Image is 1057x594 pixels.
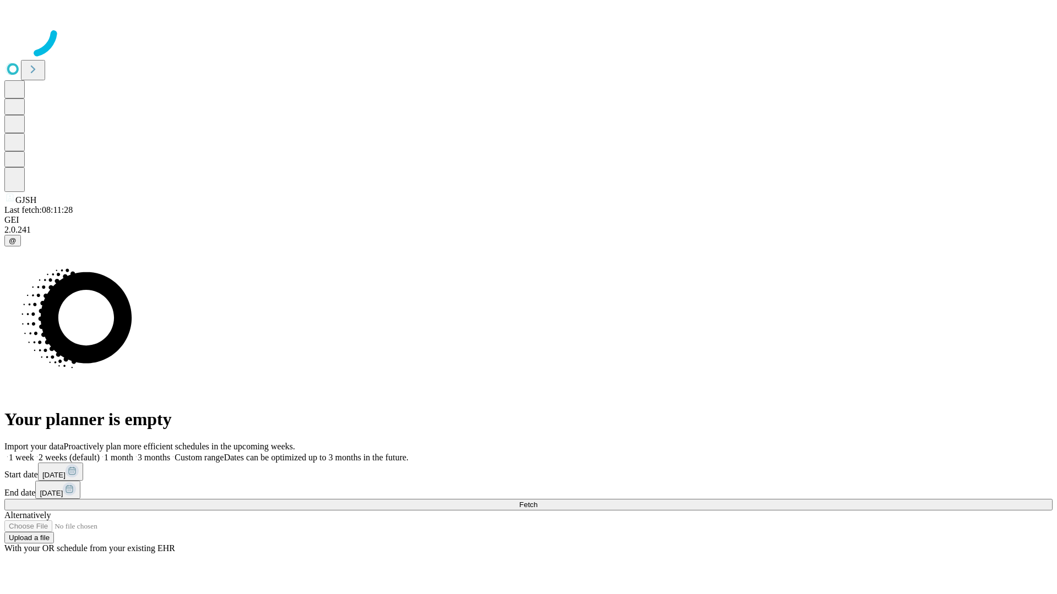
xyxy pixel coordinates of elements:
[9,237,17,245] span: @
[4,510,51,520] span: Alternatively
[15,195,36,205] span: GJSH
[4,442,64,451] span: Import your data
[519,501,537,509] span: Fetch
[104,453,133,462] span: 1 month
[4,481,1053,499] div: End date
[38,463,83,481] button: [DATE]
[224,453,408,462] span: Dates can be optimized up to 3 months in the future.
[4,235,21,246] button: @
[64,442,295,451] span: Proactively plan more efficient schedules in the upcoming weeks.
[4,499,1053,510] button: Fetch
[4,463,1053,481] div: Start date
[138,453,170,462] span: 3 months
[9,453,34,462] span: 1 week
[4,205,73,215] span: Last fetch: 08:11:28
[39,453,100,462] span: 2 weeks (default)
[4,409,1053,430] h1: Your planner is empty
[4,543,175,553] span: With your OR schedule from your existing EHR
[4,532,54,543] button: Upload a file
[175,453,224,462] span: Custom range
[35,481,80,499] button: [DATE]
[4,225,1053,235] div: 2.0.241
[4,215,1053,225] div: GEI
[42,471,66,479] span: [DATE]
[40,489,63,497] span: [DATE]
